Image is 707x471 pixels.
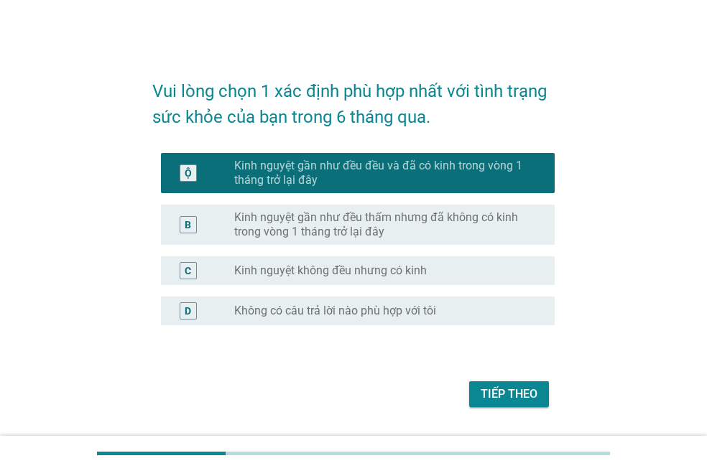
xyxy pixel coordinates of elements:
font: C [185,264,191,276]
font: Không có câu trả lời nào phù hợp với tôi [234,304,436,317]
font: Kinh nguyệt gần như đều thấm nhưng đã không có kinh trong vòng 1 tháng trở lại đây [234,210,518,238]
font: Kinh nguyệt không đều nhưng có kinh [234,264,427,277]
font: MỘT [184,151,193,193]
font: Vui lòng chọn 1 xác định phù hợp nhất với tình trạng sức khỏe của bạn trong 6 tháng qua. [152,81,551,127]
font: Tiếp theo [481,387,537,401]
font: Kinh nguyệt gần như đều đều và đã có kinh trong vòng 1 tháng trở lại đây [234,159,522,187]
font: B [185,218,191,230]
font: D [185,304,191,316]
button: Tiếp theo [469,381,549,407]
